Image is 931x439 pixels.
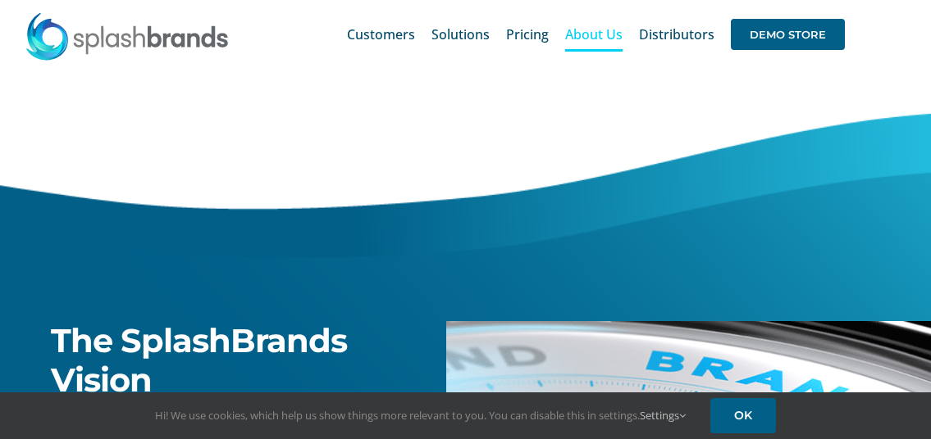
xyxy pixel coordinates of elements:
a: Customers [347,8,415,61]
a: OK [710,398,776,433]
a: DEMO STORE [731,8,845,61]
img: SplashBrands.com Logo [25,11,230,61]
a: Pricing [506,8,549,61]
span: Distributors [639,28,714,41]
a: Distributors [639,8,714,61]
span: Pricing [506,28,549,41]
span: DEMO STORE [731,19,845,50]
span: Solutions [431,28,490,41]
a: Settings [640,408,686,423]
span: Hi! We use cookies, which help us show things more relevant to you. You can disable this in setti... [155,408,686,423]
span: Customers [347,28,415,41]
span: About Us [565,28,623,41]
nav: Main Menu [347,8,845,61]
span: The SplashBrands Vision [51,320,347,400]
